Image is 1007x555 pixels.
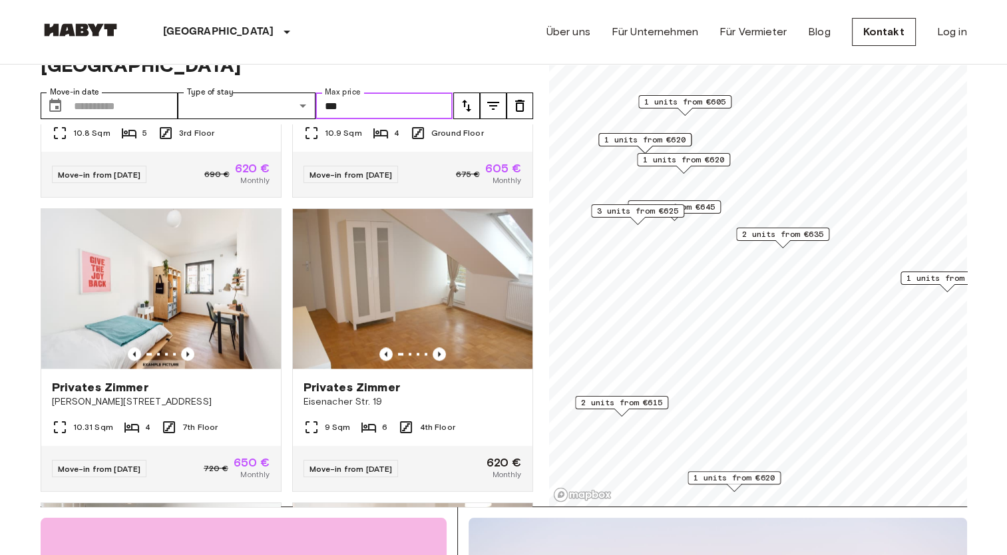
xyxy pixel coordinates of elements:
[433,347,446,361] button: Previous image
[480,92,506,119] button: tune
[937,24,967,40] a: Log in
[292,208,533,492] a: Marketing picture of unit DE-01-120-04MPrevious imagePrevious imagePrivates ZimmerEisenacher Str....
[492,174,521,186] span: Monthly
[309,170,393,180] span: Move-in from [DATE]
[73,127,110,139] span: 10.8 Sqm
[637,153,730,174] div: Map marker
[906,272,988,284] span: 1 units from €645
[42,92,69,119] button: Choose date
[379,347,393,361] button: Previous image
[235,162,270,174] span: 620 €
[546,24,590,40] a: Über uns
[591,204,684,225] div: Map marker
[643,154,724,166] span: 1 units from €620
[485,162,522,174] span: 605 €
[382,421,387,433] span: 6
[309,464,393,474] span: Move-in from [DATE]
[179,127,214,139] span: 3rd Floor
[142,127,147,139] span: 5
[688,471,781,492] div: Map marker
[719,24,787,40] a: Für Vermieter
[604,134,686,146] span: 1 units from €620
[612,24,698,40] a: Für Unternehmen
[303,395,522,409] span: Eisenacher Str. 19
[325,127,362,139] span: 10.9 Sqm
[58,464,141,474] span: Move-in from [DATE]
[506,92,533,119] button: tune
[303,379,400,395] span: Privates Zimmer
[901,272,994,292] div: Map marker
[644,96,725,108] span: 1 units from €605
[492,468,521,480] span: Monthly
[634,201,715,213] span: 3 units from €645
[394,127,399,139] span: 4
[73,421,113,433] span: 10.31 Sqm
[487,457,522,468] span: 620 €
[553,487,612,502] a: Mapbox logo
[41,23,120,37] img: Habyt
[204,462,228,474] span: 720 €
[419,421,455,433] span: 4th Floor
[549,15,967,506] canvas: Map
[736,228,829,248] div: Map marker
[204,168,230,180] span: 690 €
[628,200,721,221] div: Map marker
[181,347,194,361] button: Previous image
[453,92,480,119] button: tune
[240,468,270,480] span: Monthly
[41,209,281,369] img: Marketing picture of unit DE-01-09-041-02Q
[742,228,823,240] span: 2 units from €635
[128,347,141,361] button: Previous image
[182,421,218,433] span: 7th Floor
[598,133,692,154] div: Map marker
[234,457,270,468] span: 650 €
[325,421,351,433] span: 9 Sqm
[581,397,662,409] span: 2 units from €615
[852,18,916,46] a: Kontakt
[50,87,99,98] label: Move-in date
[456,168,480,180] span: 675 €
[58,170,141,180] span: Move-in from [DATE]
[325,87,361,98] label: Max price
[575,396,668,417] div: Map marker
[41,208,282,492] a: Marketing picture of unit DE-01-09-041-02QPrevious imagePrevious imagePrivates Zimmer[PERSON_NAME...
[808,24,831,40] a: Blog
[694,472,775,484] span: 1 units from €620
[240,174,270,186] span: Monthly
[597,205,678,217] span: 3 units from €625
[638,95,731,116] div: Map marker
[293,209,532,369] img: Marketing picture of unit DE-01-120-04M
[52,395,270,409] span: [PERSON_NAME][STREET_ADDRESS]
[52,379,148,395] span: Privates Zimmer
[431,127,484,139] span: Ground Floor
[145,421,150,433] span: 4
[187,87,234,98] label: Type of stay
[163,24,274,40] p: [GEOGRAPHIC_DATA]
